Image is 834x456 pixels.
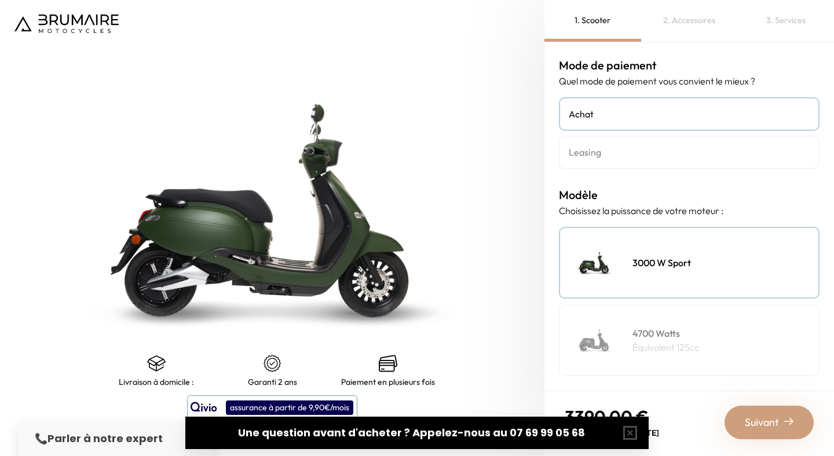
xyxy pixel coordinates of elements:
[559,74,820,88] p: Quel mode de paiement vous convient le mieux ?
[784,417,793,426] img: right-arrow-2.png
[632,340,699,354] p: Équivalent 125cc
[187,395,357,420] button: assurance à partir de 9,90€/mois
[263,354,281,373] img: certificat-de-garantie.png
[569,145,810,159] h4: Leasing
[226,400,353,415] div: assurance à partir de 9,90€/mois
[191,400,217,414] img: logo qivio
[745,414,779,431] span: Suivant
[119,377,194,387] p: Livraison à domicile :
[559,186,820,204] h3: Modèle
[147,354,166,373] img: shipping.png
[632,256,691,270] h4: 3000 W Sport
[379,354,397,373] img: credit-cards.png
[565,406,649,428] span: 3390,00 €
[559,135,820,169] a: Leasing
[341,377,435,387] p: Paiement en plusieurs fois
[566,311,624,369] img: Scooter
[14,14,119,33] img: Logo de Brumaire
[559,204,820,218] p: Choisissez la puissance de votre moteur :
[559,57,820,74] h3: Mode de paiement
[566,234,624,292] img: Scooter
[569,107,810,121] h4: Achat
[632,326,699,340] h4: 4700 Watts
[248,377,297,387] p: Garanti 2 ans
